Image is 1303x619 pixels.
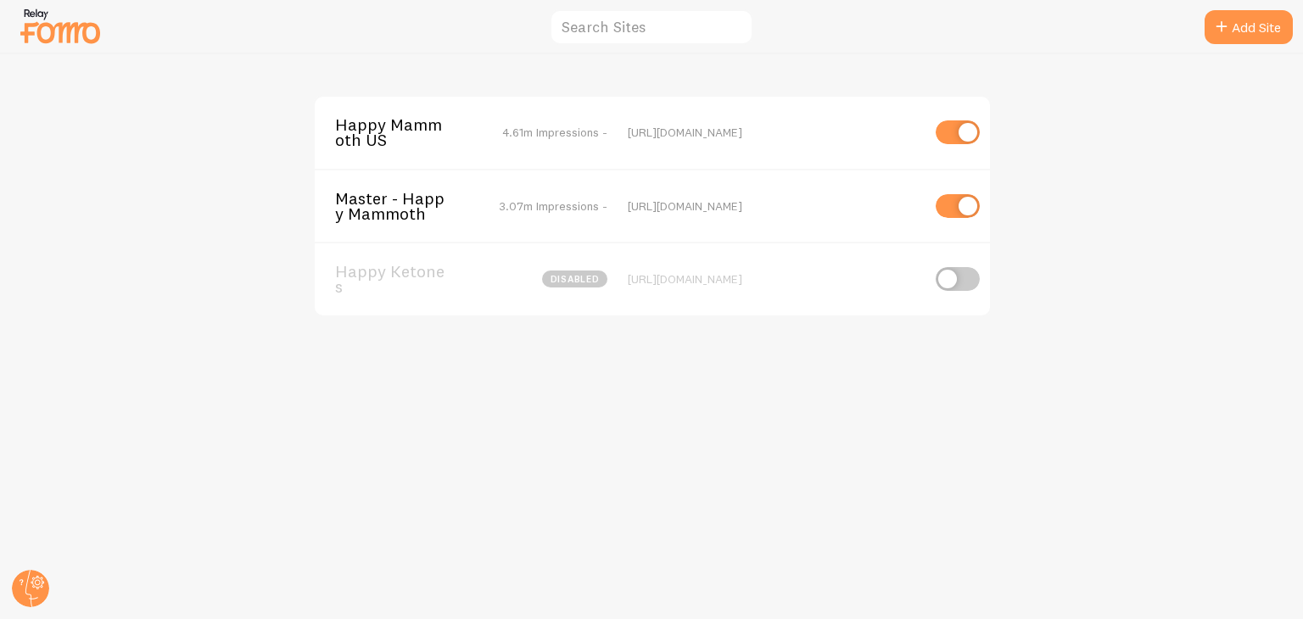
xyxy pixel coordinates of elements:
[502,125,607,140] span: 4.61m Impressions -
[628,198,920,214] div: [URL][DOMAIN_NAME]
[335,191,472,222] span: Master - Happy Mammoth
[499,198,607,214] span: 3.07m Impressions -
[335,264,472,295] span: Happy Ketones
[628,271,920,287] div: [URL][DOMAIN_NAME]
[18,4,103,47] img: fomo-relay-logo-orange.svg
[628,125,920,140] div: [URL][DOMAIN_NAME]
[335,117,472,148] span: Happy Mammoth US
[542,270,607,287] span: disabled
